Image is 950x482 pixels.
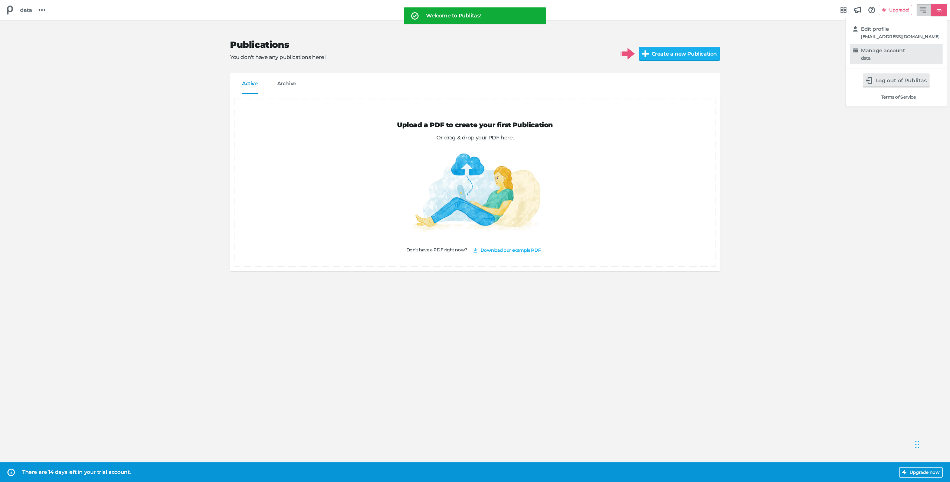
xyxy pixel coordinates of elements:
h5: Edit profile [861,26,889,32]
a: Manage accountdata [850,44,943,64]
div: There are 14 days left in your trial account. [22,468,895,476]
div: Welcome to Publitas! [426,12,534,20]
div: data [861,56,870,61]
button: Log out of Publitas [863,73,930,88]
h5: Manage account [861,47,905,54]
iframe: Chat Widget [913,426,950,462]
div: Drag [915,433,920,456]
a: Edit profile[EMAIL_ADDRESS][DOMAIN_NAME] [850,22,943,42]
div: [EMAIL_ADDRESS][DOMAIN_NAME] [861,34,940,39]
button: Upgrade now [899,467,943,478]
a: Terms of Service [878,92,919,102]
